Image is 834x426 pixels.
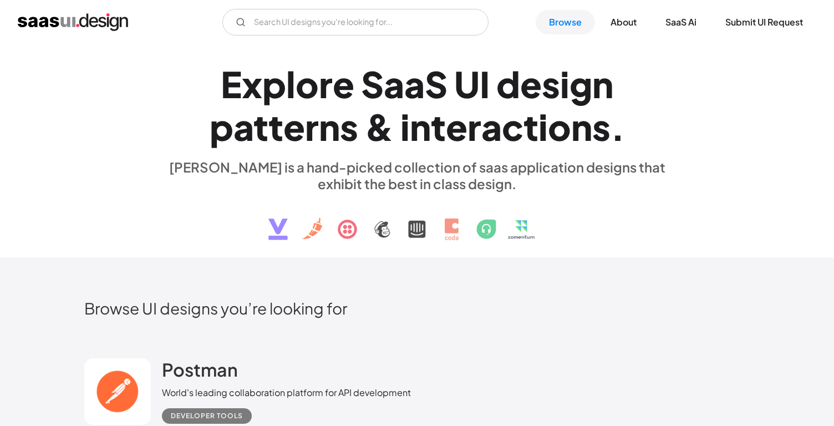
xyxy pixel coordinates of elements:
a: Submit UI Request [712,10,816,34]
h2: Postman [162,358,238,381]
div: World's leading collaboration platform for API development [162,386,411,399]
a: Postman [162,358,238,386]
h1: Explore SaaS UI design patterns & interactions. [162,63,672,148]
div: Developer tools [171,409,243,423]
div: [PERSON_NAME] is a hand-picked collection of saas application designs that exhibit the best in cl... [162,159,672,192]
input: Search UI designs you're looking for... [222,9,489,35]
a: About [597,10,650,34]
img: text, icon, saas logo [249,192,585,250]
a: Browse [536,10,595,34]
h2: Browse UI designs you’re looking for [84,298,750,318]
a: SaaS Ai [652,10,710,34]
